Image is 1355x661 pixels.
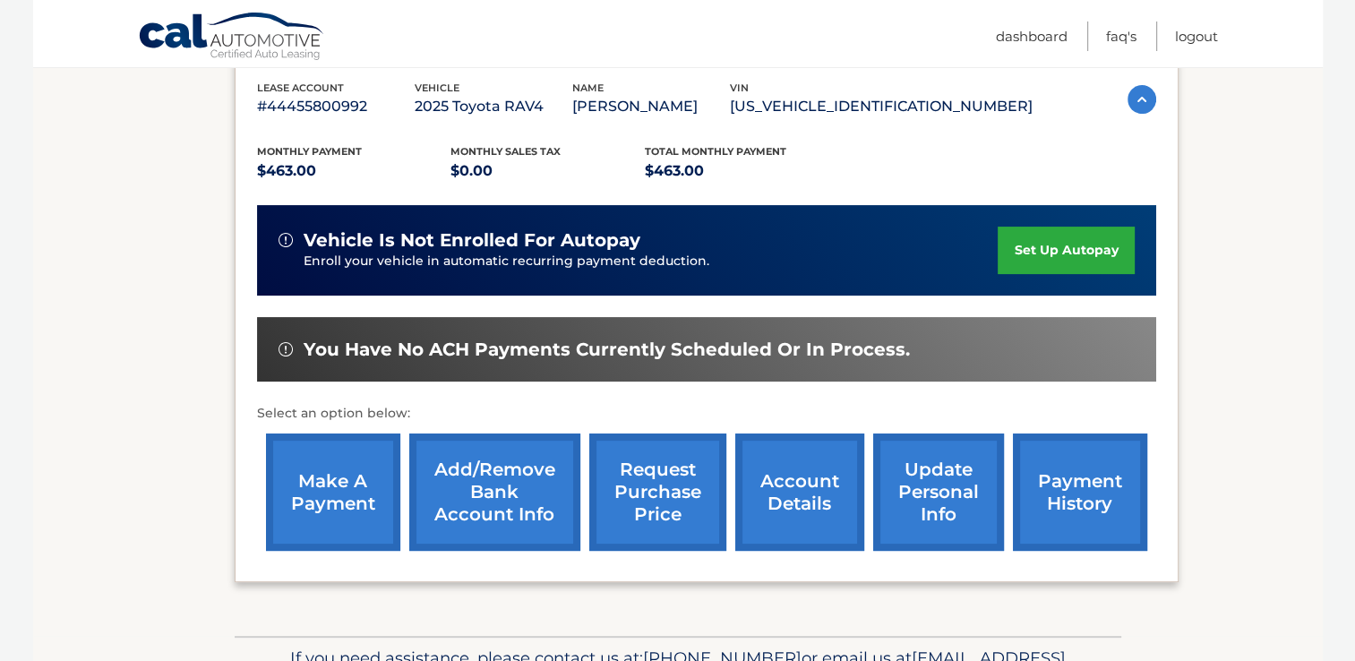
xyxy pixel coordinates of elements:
a: Logout [1175,21,1218,51]
p: [US_VEHICLE_IDENTIFICATION_NUMBER] [730,94,1033,119]
span: name [572,82,604,94]
p: #44455800992 [257,94,415,119]
a: make a payment [266,434,400,551]
a: set up autopay [998,227,1134,274]
span: Monthly sales Tax [450,145,561,158]
p: 2025 Toyota RAV4 [415,94,572,119]
img: accordion-active.svg [1128,85,1156,114]
a: request purchase price [589,434,726,551]
a: FAQ's [1106,21,1136,51]
span: Total Monthly Payment [645,145,786,158]
span: vehicle is not enrolled for autopay [304,229,640,252]
span: You have no ACH payments currently scheduled or in process. [304,339,910,361]
p: Enroll your vehicle in automatic recurring payment deduction. [304,252,999,271]
p: $0.00 [450,159,645,184]
a: Cal Automotive [138,12,326,64]
img: alert-white.svg [279,233,293,247]
a: account details [735,434,864,551]
p: Select an option below: [257,403,1156,425]
span: Monthly Payment [257,145,362,158]
span: lease account [257,82,344,94]
span: vin [730,82,749,94]
a: Add/Remove bank account info [409,434,580,551]
img: alert-white.svg [279,342,293,356]
span: vehicle [415,82,459,94]
p: [PERSON_NAME] [572,94,730,119]
a: Dashboard [996,21,1068,51]
a: update personal info [873,434,1004,551]
a: payment history [1013,434,1147,551]
p: $463.00 [645,159,839,184]
p: $463.00 [257,159,451,184]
